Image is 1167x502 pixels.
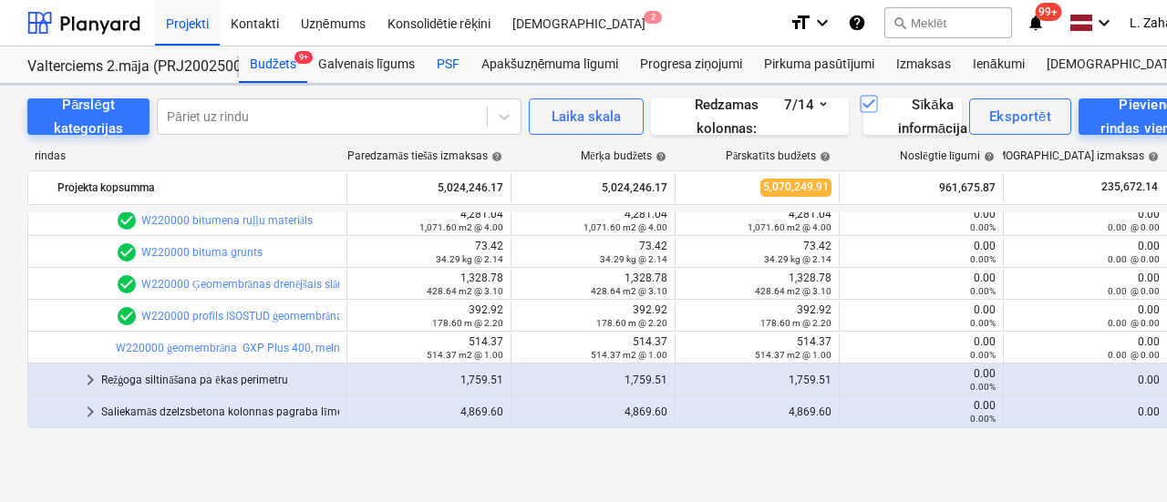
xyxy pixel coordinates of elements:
[1100,179,1160,195] span: 235,672.14
[755,350,831,360] small: 514.37 m2 @ 1.00
[726,149,831,163] div: Pārskatīts budžets
[101,365,339,394] div: Režģoga siltināšana pa ēkas perimetru
[847,173,996,202] div: 961,675.87
[683,208,831,233] div: 4,281.04
[49,93,128,141] div: Pārslēgt kategorijas
[519,405,667,418] div: 4,869.60
[116,210,138,231] span: Rindas vienumam ir 1 PSF
[760,179,831,196] span: 5,070,249.91
[1108,318,1160,328] small: 0.00 @ 0.00
[427,350,503,360] small: 514.37 m2 @ 1.00
[629,46,753,83] div: Progresa ziņojumi
[970,414,996,424] small: 0.00%
[1035,3,1061,21] span: 99+
[79,401,101,423] span: keyboard_arrow_right
[141,310,380,323] a: W220000 profils ISOSTUD ģeomembrānai, melns
[673,93,827,141] div: Redzamas kolonnas : 7/14
[488,151,502,162] span: help
[884,7,1012,38] button: Meklēt
[116,241,138,263] span: Rindas vienumam ir 1 PSF
[683,271,831,297] div: 1,328.78
[969,98,1071,135] button: Eksportēt
[519,335,667,361] div: 514.37
[885,46,962,83] a: Izmaksas
[427,286,503,296] small: 428.64 m2 @ 3.10
[900,149,995,163] div: Noslēgtie līgumi
[355,374,503,386] div: 1,759.51
[426,46,470,83] a: PSF
[1011,208,1160,233] div: 0.00
[355,271,503,297] div: 1,328.78
[1011,405,1160,418] div: 0.00
[581,149,666,163] div: Mērķa budžets
[1076,415,1167,502] div: Chat Widget
[101,397,339,426] div: Saliekamās dzelzsbetona kolonnas pagraba līmenī
[470,46,629,83] div: Apakšuzņēmuma līgumi
[1027,12,1045,34] i: notifications
[116,273,138,295] span: Rindas vienumam ir 1 PSF
[683,303,831,329] div: 392.92
[893,15,907,30] span: search
[432,318,503,328] small: 178.60 m @ 2.20
[1108,350,1160,360] small: 0.00 @ 0.00
[79,369,101,391] span: keyboard_arrow_right
[753,46,885,83] a: Pirkuma pasūtījumi
[355,208,503,233] div: 4,281.04
[355,173,503,202] div: 5,024,246.17
[1011,271,1160,297] div: 0.00
[1144,151,1159,162] span: help
[848,12,866,34] i: Zināšanu pamats
[355,240,503,265] div: 73.42
[652,151,666,162] span: help
[811,12,833,34] i: keyboard_arrow_down
[519,303,667,329] div: 392.92
[519,208,667,233] div: 4,281.04
[970,350,996,360] small: 0.00%
[764,254,831,264] small: 34.29 kg @ 2.14
[57,173,339,202] div: Projekta kopsumma
[989,105,1051,128] div: Eksportēt
[847,271,996,297] div: 0.00
[355,405,503,418] div: 4,869.60
[1011,374,1160,386] div: 0.00
[847,240,996,265] div: 0.00
[27,57,217,77] div: Valterciems 2.māja (PRJ2002500) - 2601936
[980,151,995,162] span: help
[519,271,667,297] div: 1,328.78
[970,254,996,264] small: 0.00%
[683,335,831,361] div: 514.37
[419,222,503,232] small: 1,071.60 m2 @ 4.00
[847,399,996,425] div: 0.00
[683,240,831,265] div: 73.42
[600,254,667,264] small: 34.29 kg @ 2.14
[816,151,831,162] span: help
[683,374,831,386] div: 1,759.51
[116,342,346,354] a: W220000 ģeomembrāna GXP Plus 400, melna
[519,374,667,386] div: 1,759.51
[1011,240,1160,265] div: 0.00
[970,318,996,328] small: 0.00%
[683,405,831,418] div: 4,869.60
[307,46,426,83] a: Galvenais līgums
[962,46,1036,83] div: Ienākumi
[847,367,996,393] div: 0.00
[1108,222,1160,232] small: 0.00 @ 0.00
[970,382,996,392] small: 0.00%
[596,318,667,328] small: 178.60 m @ 2.20
[591,350,667,360] small: 514.37 m2 @ 1.00
[583,222,667,232] small: 1,071.60 m2 @ 4.00
[141,214,313,227] a: W220000 bitumena ruļļu materiāls
[980,149,1159,163] div: [DEMOGRAPHIC_DATA] izmaksas
[436,254,503,264] small: 34.29 kg @ 2.14
[863,98,962,135] button: Sīkāka informācija
[141,278,352,291] a: W220000 Ģeomembrānas drenējšais slānis
[1011,335,1160,361] div: 0.00
[591,286,667,296] small: 428.64 m2 @ 3.10
[27,149,346,163] div: rindas
[552,105,621,128] div: Laika skala
[847,208,996,233] div: 0.00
